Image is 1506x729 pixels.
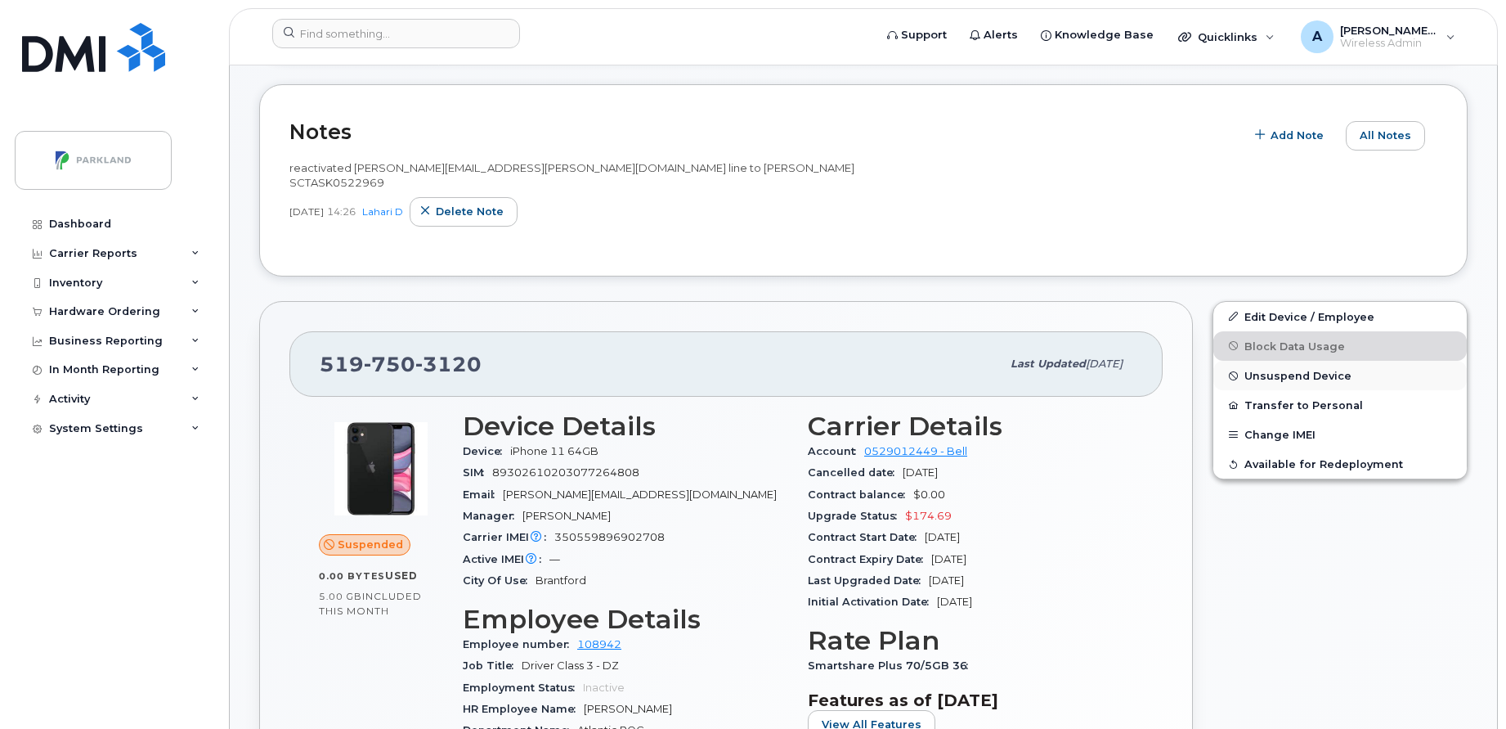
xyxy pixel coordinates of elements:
[1086,358,1123,370] span: [DATE]
[463,574,536,587] span: City Of Use
[864,445,967,457] a: 0529012449 - Bell
[931,553,966,565] span: [DATE]
[1340,37,1438,50] span: Wireless Admin
[522,510,611,522] span: [PERSON_NAME]
[463,531,554,543] span: Carrier IMEI
[463,488,503,501] span: Email
[289,119,1236,144] h2: Notes
[536,574,586,587] span: Brantford
[319,570,385,582] span: 0.00 Bytes
[463,638,577,650] span: Employee number
[913,488,945,501] span: $0.00
[1213,449,1467,479] button: Available for Redeployment
[1055,27,1154,43] span: Knowledge Base
[1029,19,1165,52] a: Knowledge Base
[332,420,430,518] img: iPhone_11.jpg
[492,466,639,479] span: 89302610203077264808
[364,352,415,376] span: 750
[808,466,903,479] span: Cancelled date
[522,659,619,672] span: Driver Class 3 - DZ
[984,27,1018,43] span: Alerts
[272,19,520,48] input: Find something...
[463,703,584,715] span: HR Employee Name
[1167,20,1286,53] div: Quicklinks
[463,412,788,441] h3: Device Details
[1340,24,1438,37] span: [PERSON_NAME][EMAIL_ADDRESS][PERSON_NAME][DOMAIN_NAME]
[463,659,522,672] span: Job Title
[583,682,625,694] span: Inactive
[1346,121,1425,151] button: All Notes
[385,569,418,582] span: used
[584,703,672,715] span: [PERSON_NAME]
[327,205,356,218] span: 14:26
[1271,128,1324,143] span: Add Note
[808,574,929,587] span: Last Upgraded Date
[808,445,864,457] span: Account
[436,204,504,219] span: Delete note
[958,19,1029,52] a: Alerts
[289,205,324,218] span: [DATE]
[463,682,583,694] span: Employment Status
[510,445,598,457] span: iPhone 11 64GB
[925,531,960,543] span: [DATE]
[808,691,1133,710] h3: Features as of [DATE]
[1213,420,1467,449] button: Change IMEI
[1312,27,1322,47] span: A
[901,27,947,43] span: Support
[808,553,931,565] span: Contract Expiry Date
[463,445,510,457] span: Device
[289,161,854,190] span: reactivated [PERSON_NAME][EMAIL_ADDRESS][PERSON_NAME][DOMAIN_NAME] line to [PERSON_NAME] SCTASK05...
[415,352,482,376] span: 3120
[463,605,788,634] h3: Employee Details
[1244,121,1338,151] button: Add Note
[463,466,492,479] span: SIM
[463,510,522,522] span: Manager
[1213,361,1467,390] button: Unsuspend Device
[903,466,938,479] span: [DATE]
[1198,30,1257,43] span: Quicklinks
[1213,390,1467,420] button: Transfer to Personal
[1011,358,1086,370] span: Last updated
[503,488,777,501] span: [PERSON_NAME][EMAIL_ADDRESS][DOMAIN_NAME]
[338,537,403,552] span: Suspended
[876,19,958,52] a: Support
[463,553,549,565] span: Active IMEI
[319,591,362,602] span: 5.00 GB
[1213,302,1467,331] a: Edit Device / Employee
[410,197,518,227] button: Delete note
[1213,331,1467,361] button: Block Data Usage
[808,531,925,543] span: Contract Start Date
[808,596,937,608] span: Initial Activation Date
[929,574,964,587] span: [DATE]
[905,510,952,522] span: $174.69
[319,590,422,617] span: included this month
[808,659,976,672] span: Smartshare Plus 70/5GB 36
[808,412,1133,441] h3: Carrier Details
[808,488,913,501] span: Contract balance
[1244,370,1351,382] span: Unsuspend Device
[1360,128,1411,143] span: All Notes
[1244,458,1403,470] span: Available for Redeployment
[808,626,1133,655] h3: Rate Plan
[1289,20,1467,53] div: Abisheik.Thiyagarajan@parkland.ca
[937,596,972,608] span: [DATE]
[362,205,403,218] a: Lahari D
[808,510,905,522] span: Upgrade Status
[320,352,482,376] span: 519
[577,638,621,650] a: 108942
[549,553,560,565] span: —
[554,531,665,543] span: 350559896902708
